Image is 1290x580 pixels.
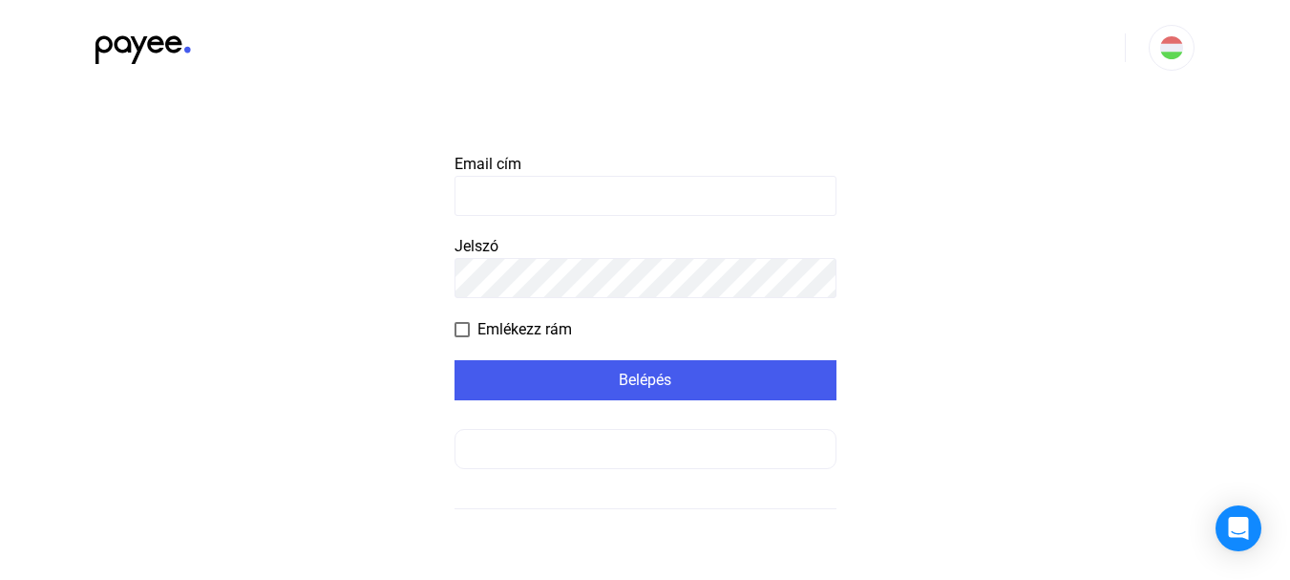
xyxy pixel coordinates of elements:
[455,155,521,173] span: Email cím
[1160,36,1183,59] img: HU
[95,25,191,64] img: black-payee-blue-dot.svg
[455,237,498,255] span: Jelszó
[477,318,572,341] span: Emlékezz rám
[1149,25,1195,71] button: HU
[1216,505,1261,551] div: Open Intercom Messenger
[455,360,836,400] button: Belépés
[460,369,831,392] div: Belépés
